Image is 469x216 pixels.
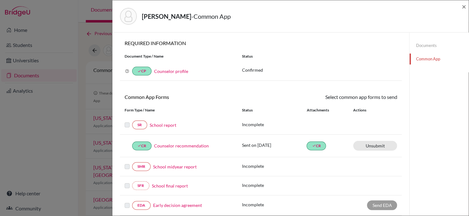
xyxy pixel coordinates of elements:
span: × [462,2,466,11]
div: Send EDA [367,200,397,210]
a: School final report [152,183,188,189]
i: done [137,144,141,147]
a: SMR [132,162,151,171]
a: doneCP [132,67,152,75]
a: School midyear report [153,163,197,170]
a: doneCR [132,141,152,150]
div: Form Type / Name [120,107,237,113]
a: Early decision agreement [153,202,202,208]
div: Status [242,107,307,113]
strong: [PERSON_NAME] [142,13,191,20]
i: done [312,144,316,147]
a: Unsubmit [353,141,397,151]
a: SR [132,121,147,129]
div: Document Type / Name [120,54,237,59]
h6: Common App Forms [120,94,261,100]
a: EDA [132,201,151,210]
p: Incomplete [242,121,307,128]
a: Documents [410,40,469,51]
a: SFR [132,181,149,190]
a: Counselor profile [154,69,188,74]
h6: REQUIRED INFORMATION [120,40,402,46]
span: - Common App [191,13,231,20]
div: Status [237,54,402,59]
a: doneCR [307,141,326,150]
div: Attachments [307,107,345,113]
div: Select common app forms to send [261,93,402,101]
a: Counselor recommendation [154,142,209,149]
div: Actions [345,107,384,113]
p: Incomplete [242,163,307,169]
a: Common App [410,54,469,64]
p: Sent on [DATE] [242,142,307,148]
a: School report [150,122,176,128]
p: Incomplete [242,201,307,208]
p: Confirmed [242,67,397,73]
p: Incomplete [242,182,307,188]
button: Close [462,3,466,10]
i: done [137,69,141,73]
